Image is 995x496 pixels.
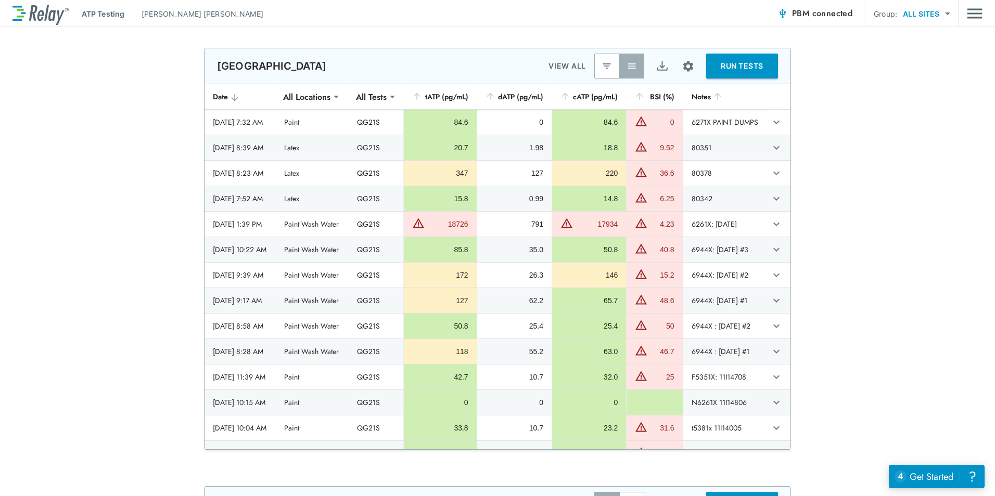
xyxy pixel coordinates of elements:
td: F5351X: 11I14708 [683,364,768,389]
td: 80378 [683,161,768,186]
img: Warning [635,370,647,382]
td: QG21S [349,314,404,338]
div: Notes [692,90,759,103]
td: 6944X : [DATE] #2 [683,314,768,338]
div: [DATE] 9:39 AM [213,270,267,280]
div: 10.7 [486,423,543,433]
div: 44.4 [650,448,674,459]
div: 63.0 [560,346,618,357]
div: 85.8 [412,244,468,255]
span: connected [812,7,853,19]
div: [DATE] 10:22 AM [213,244,267,255]
img: Settings Icon [682,60,695,73]
button: expand row [768,343,785,360]
iframe: Resource center [889,465,985,488]
td: 6944X: [DATE] #1 [683,288,768,313]
div: 50.8 [412,321,468,331]
p: [GEOGRAPHIC_DATA] [217,60,327,72]
div: 0 [560,397,618,408]
button: PBM connected [773,3,857,24]
button: expand row [768,113,785,131]
p: VIEW ALL [548,60,586,72]
div: 18726 [427,219,468,229]
div: 50.8 [560,244,618,255]
div: [DATE] 8:28 AM [213,346,267,357]
td: Latex [276,161,348,186]
div: [DATE] 10:15 AM [213,397,267,408]
div: 0 [412,397,468,408]
td: 6944X : [DATE] #1 [683,339,768,364]
div: 0 [486,117,543,127]
td: QG21S [349,237,404,262]
img: Export Icon [656,60,669,73]
div: 84.6 [560,117,618,127]
button: expand row [768,241,785,258]
div: [DATE] 7:32 AM [213,117,267,127]
div: 48.6 [650,295,674,306]
div: [DATE] 11:39 AM [213,372,267,382]
div: 55.2 [486,346,543,357]
div: [DATE] 7:52 AM [213,193,267,204]
td: QG21S [349,288,404,313]
td: QG21S [349,339,404,364]
img: View All [627,61,637,71]
div: 25.4 [486,321,543,331]
p: ATP Testing [82,8,124,19]
div: 18.8 [560,142,618,153]
div: All Locations [276,86,338,107]
td: t5381x 11I14005 [683,415,768,440]
div: 16.0 [412,448,468,459]
td: F5381X 11I03104 [683,441,768,466]
td: 6271X PAINT DUMPS [683,110,768,135]
img: Latest [602,61,612,71]
button: Main menu [967,4,983,23]
div: 15.2 [650,270,674,280]
img: Warning [635,446,647,459]
img: Warning [635,293,647,306]
div: 9.52 [650,142,674,153]
button: expand row [768,266,785,284]
div: 146 [560,270,618,280]
div: BSI (%) [634,90,674,103]
div: [DATE] 8:23 AM [213,168,267,178]
div: 84.6 [412,117,468,127]
img: Warning [635,115,647,127]
td: QG21S [349,390,404,415]
div: 127 [486,168,543,178]
div: 50 [650,321,674,331]
div: 17934 [576,219,618,229]
div: dATP (pg/mL) [485,90,543,103]
div: 40.8 [650,244,674,255]
img: Warning [560,217,573,229]
button: expand row [768,215,785,233]
div: 23.2 [560,423,618,433]
img: Warning [635,421,647,433]
div: 25 [650,372,674,382]
td: Paint Wash Water [276,237,348,262]
div: 127 [412,295,468,306]
div: 118 [412,346,468,357]
div: 8.90 [560,448,618,459]
div: 0.99 [486,193,543,204]
td: QG21S [349,263,404,288]
img: Warning [635,191,647,204]
td: QG21S [349,186,404,211]
img: Warning [635,166,647,178]
button: RUN TESTS [706,54,778,79]
img: Connected Icon [777,8,788,19]
div: 791 [486,219,543,229]
div: 10.7 [486,372,543,382]
td: 80342 [683,186,768,211]
td: Paint Wash Water [276,314,348,338]
td: 80351 [683,135,768,160]
td: QG21S [349,364,404,389]
td: N6261X 11I14806 [683,390,768,415]
div: 220 [560,168,618,178]
span: PBM [792,6,852,21]
p: Group: [874,8,897,19]
button: expand row [768,139,785,156]
td: Paint Wash Water [276,263,348,288]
